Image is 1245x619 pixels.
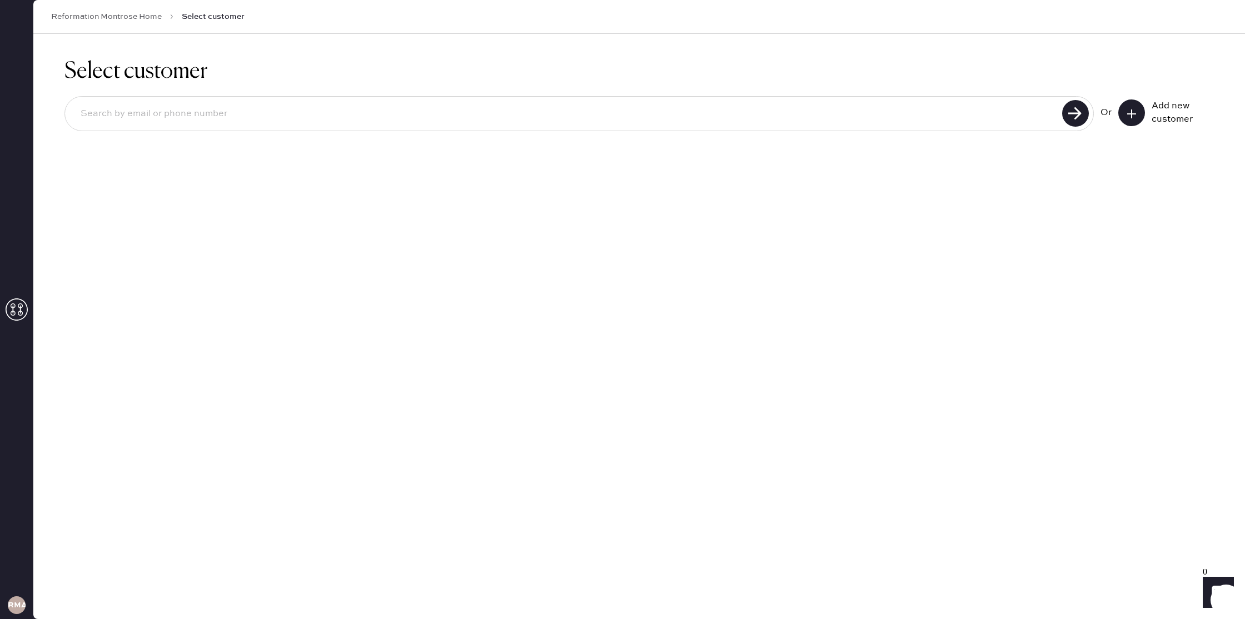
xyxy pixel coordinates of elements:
[1192,569,1240,617] iframe: Front Chat
[1100,106,1112,119] div: Or
[8,601,26,609] h3: RMA
[72,101,1059,127] input: Search by email or phone number
[182,11,245,22] span: Select customer
[1152,99,1207,126] div: Add new customer
[51,11,162,22] a: Reformation Montrose Home
[64,58,1214,85] h1: Select customer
